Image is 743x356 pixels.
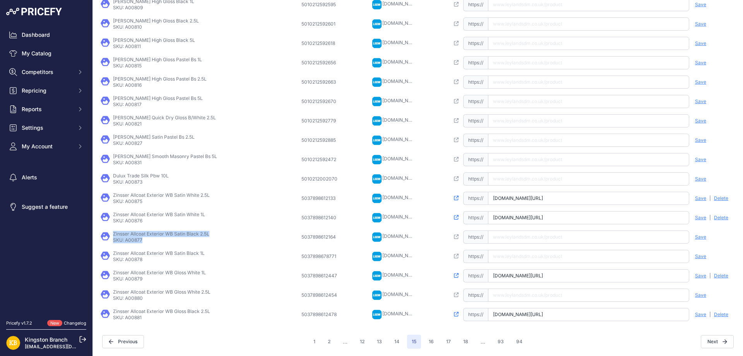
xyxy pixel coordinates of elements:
input: www.leylandsdm.co.uk/product [488,37,689,50]
button: Go to page 2 [323,335,335,349]
span: https:// [463,172,488,186]
a: [DOMAIN_NAME] [382,1,420,7]
p: SKU: A00809 [113,5,194,11]
span: Save [695,311,706,318]
span: https:// [463,37,488,50]
input: www.leylandsdm.co.uk/product [488,230,689,244]
p: [PERSON_NAME] High Gloss Black 2.5L [113,18,199,24]
p: [PERSON_NAME] Quick Dry Gloss B/White 2.5L [113,115,216,121]
p: [PERSON_NAME] Satin Pastel Bs 2.5L [113,134,195,140]
p: [PERSON_NAME] Smooth Masonry Pastel Bs 5L [113,153,217,160]
a: [DOMAIN_NAME] [382,175,420,181]
p: SKU: A00810 [113,24,199,30]
a: [DOMAIN_NAME] [382,78,420,84]
p: SKU: A00881 [113,315,210,321]
button: Go to page 1 [309,335,320,349]
span: Save [695,137,706,143]
span: https:// [463,56,488,69]
span: Save [695,292,706,298]
a: Dashboard [6,28,86,42]
span: Save [695,273,706,279]
a: [DOMAIN_NAME] [382,59,420,65]
a: [DOMAIN_NAME] [382,233,420,239]
button: Repricing [6,84,86,98]
a: [DOMAIN_NAME] [382,98,420,103]
div: 5010212592618 [301,40,340,46]
img: Pricefy Logo [6,8,62,15]
a: [DOMAIN_NAME] [382,311,420,316]
div: 5010212592885 [301,137,340,143]
button: Go to page 14 [390,335,404,349]
p: Zinsser Allcoat Exterior WB Gloss White 2.5L [113,289,211,295]
span: | [709,311,711,318]
input: www.leylandsdm.co.uk/product [488,192,689,205]
p: SKU: A00873 [113,179,169,185]
span: https:// [463,230,488,244]
a: My Catalog [6,46,86,60]
span: Delete [714,273,728,279]
span: Repricing [22,87,72,95]
div: 5037898612478 [301,311,340,318]
span: ... [338,335,352,349]
button: Settings [6,121,86,135]
p: Zinsser Allcoat Exterior WB Satin White 1L [113,212,205,218]
span: https:// [463,76,488,89]
span: Delete [714,195,728,201]
span: Save [695,98,706,105]
a: [DOMAIN_NAME] [382,117,420,123]
p: [PERSON_NAME] High Gloss Pastel Bs 5L [113,95,203,101]
input: www.leylandsdm.co.uk/product [488,269,689,282]
input: www.leylandsdm.co.uk/product [488,308,689,321]
input: www.leylandsdm.co.uk/product [488,250,689,263]
a: [DOMAIN_NAME] [382,136,420,142]
input: www.leylandsdm.co.uk/product [488,289,689,302]
span: https:// [463,192,488,205]
a: [DOMAIN_NAME] [382,291,420,297]
input: www.leylandsdm.co.uk/product [488,17,689,31]
button: Go to page 17 [442,335,455,349]
span: Save [695,195,706,201]
p: SKU: A00815 [113,63,202,69]
a: Suggest a feature [6,200,86,214]
p: [PERSON_NAME] High Gloss Pastel Bs 1L [113,57,202,63]
p: SKU: A00827 [113,140,195,146]
span: 15 [407,335,421,349]
span: https:// [463,308,488,321]
p: SKU: A00811 [113,43,195,50]
p: SKU: A00875 [113,198,210,205]
span: New [47,320,62,327]
a: Kingston Branch [25,336,67,343]
span: https:// [463,114,488,127]
div: 5037898612447 [301,273,340,279]
div: Pricefy v1.7.2 [6,320,32,327]
button: Go to page 13 [372,335,387,349]
p: Zinsser Allcoat Exterior WB Gloss Black 2.5L [113,308,210,315]
button: My Account [6,139,86,153]
div: 5037898612140 [301,215,340,221]
span: Save [695,234,706,240]
button: Go to page 18 [459,335,473,349]
span: Save [695,176,706,182]
p: SKU: A00879 [113,276,206,282]
p: SKU: A00876 [113,218,205,224]
div: 5010212002070 [301,176,340,182]
button: Reports [6,102,86,116]
p: SKU: A00831 [113,160,217,166]
span: Settings [22,124,72,132]
span: | [709,215,711,221]
button: Go to page 93 [493,335,508,349]
div: 5037898612454 [301,292,340,298]
span: Reports [22,105,72,113]
input: www.leylandsdm.co.uk/product [488,134,689,147]
span: Save [695,215,706,221]
button: Go to page 12 [355,335,369,349]
nav: Sidebar [6,28,86,311]
span: Save [695,79,706,85]
span: My Account [22,143,72,150]
div: 5010212592779 [301,118,340,124]
span: https:// [463,250,488,263]
span: https:// [463,95,488,108]
span: ... [476,335,490,349]
p: Zinsser Allcoat Exterior WB Satin Black 2.5L [113,231,209,237]
span: Save [695,21,706,27]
